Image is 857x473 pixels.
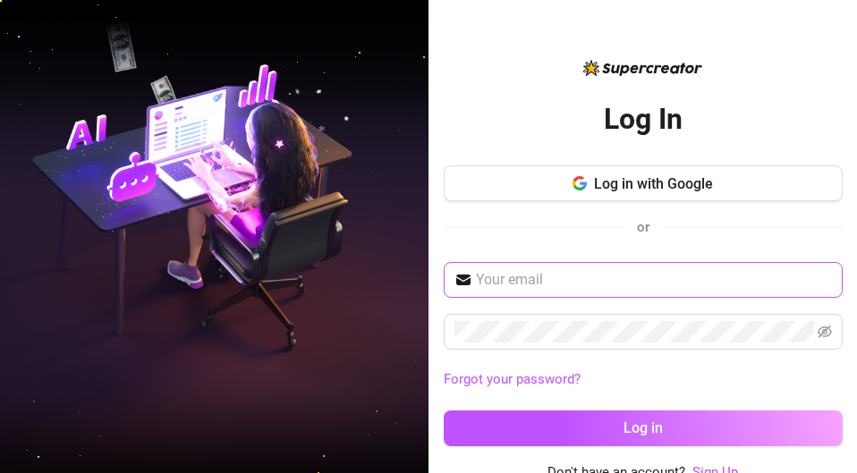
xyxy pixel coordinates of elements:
[818,325,832,339] span: eye-invisible
[444,165,843,201] button: Log in with Google
[583,60,702,76] img: logo-BBDzfeDw.svg
[624,419,663,436] span: Log in
[637,219,649,235] span: or
[444,369,843,391] a: Forgot your password?
[444,371,581,387] a: Forgot your password?
[604,101,683,138] h2: Log In
[594,175,713,192] span: Log in with Google
[476,269,832,291] input: Your email
[444,410,843,446] button: Log in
